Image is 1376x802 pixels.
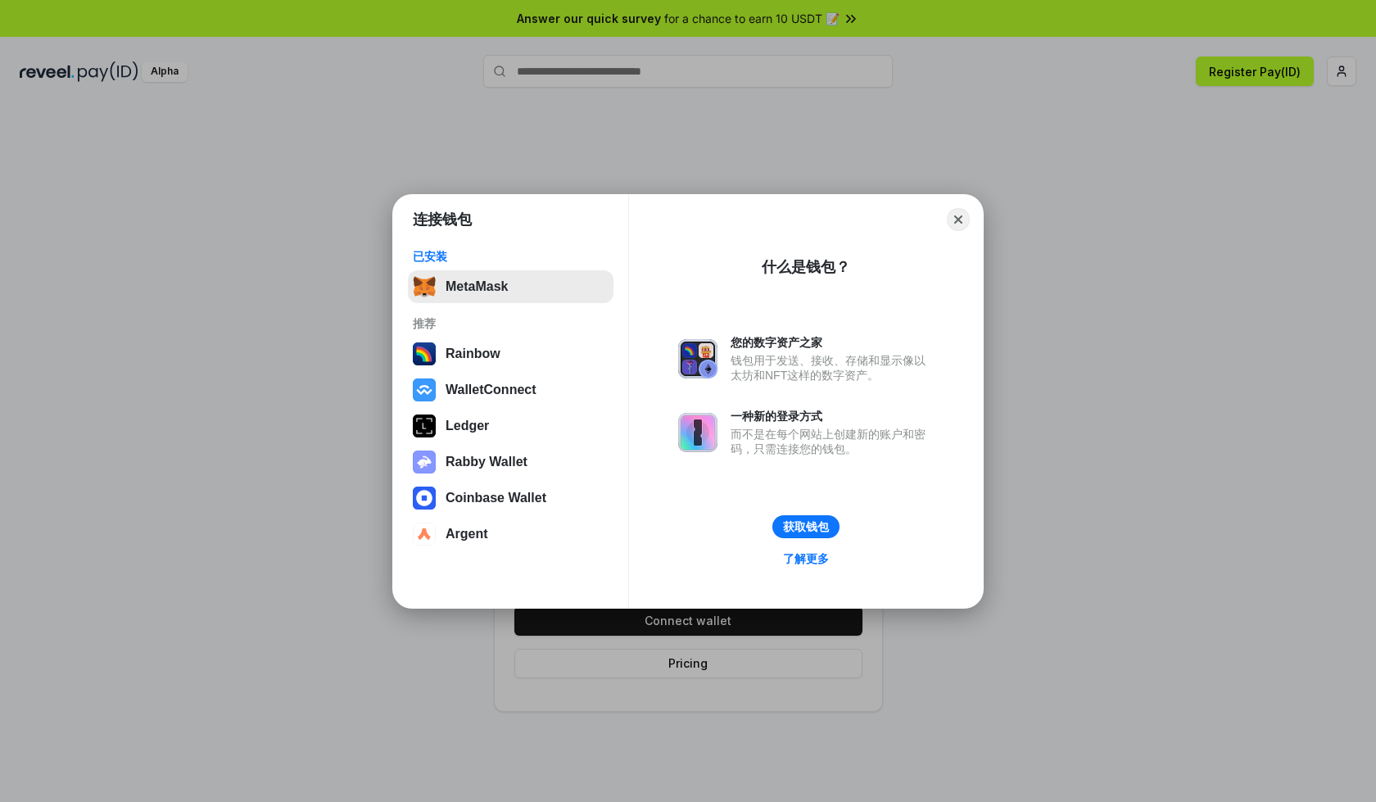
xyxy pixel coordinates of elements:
[446,491,546,505] div: Coinbase Wallet
[731,409,934,424] div: 一种新的登录方式
[408,446,613,478] button: Rabby Wallet
[731,427,934,456] div: 而不是在每个网站上创建新的账户和密码，只需连接您的钱包。
[413,249,609,264] div: 已安装
[731,353,934,383] div: 钱包用于发送、接收、存储和显示像以太坊和NFT这样的数字资产。
[413,210,472,229] h1: 连接钱包
[413,342,436,365] img: svg+xml,%3Csvg%20width%3D%22120%22%20height%3D%22120%22%20viewBox%3D%220%200%20120%20120%22%20fil...
[783,551,829,566] div: 了解更多
[408,482,613,514] button: Coinbase Wallet
[413,378,436,401] img: svg+xml,%3Csvg%20width%3D%2228%22%20height%3D%2228%22%20viewBox%3D%220%200%2028%2028%22%20fill%3D...
[783,519,829,534] div: 获取钱包
[446,527,488,541] div: Argent
[408,270,613,303] button: MetaMask
[731,335,934,350] div: 您的数字资产之家
[446,347,500,361] div: Rainbow
[408,338,613,370] button: Rainbow
[446,383,536,397] div: WalletConnect
[408,374,613,406] button: WalletConnect
[408,518,613,551] button: Argent
[413,523,436,546] img: svg+xml,%3Csvg%20width%3D%2228%22%20height%3D%2228%22%20viewBox%3D%220%200%2028%2028%22%20fill%3D...
[678,339,717,378] img: svg+xml,%3Csvg%20xmlns%3D%22http%3A%2F%2Fwww.w3.org%2F2000%2Fsvg%22%20fill%3D%22none%22%20viewBox...
[947,208,970,231] button: Close
[773,548,839,569] a: 了解更多
[678,413,717,452] img: svg+xml,%3Csvg%20xmlns%3D%22http%3A%2F%2Fwww.w3.org%2F2000%2Fsvg%22%20fill%3D%22none%22%20viewBox...
[413,487,436,510] img: svg+xml,%3Csvg%20width%3D%2228%22%20height%3D%2228%22%20viewBox%3D%220%200%2028%2028%22%20fill%3D...
[446,455,527,469] div: Rabby Wallet
[413,415,436,437] img: svg+xml,%3Csvg%20xmlns%3D%22http%3A%2F%2Fwww.w3.org%2F2000%2Fsvg%22%20width%3D%2228%22%20height%3...
[413,316,609,331] div: 推荐
[446,279,508,294] div: MetaMask
[413,451,436,473] img: svg+xml,%3Csvg%20xmlns%3D%22http%3A%2F%2Fwww.w3.org%2F2000%2Fsvg%22%20fill%3D%22none%22%20viewBox...
[772,515,840,538] button: 获取钱包
[408,410,613,442] button: Ledger
[762,257,850,277] div: 什么是钱包？
[413,275,436,298] img: svg+xml,%3Csvg%20fill%3D%22none%22%20height%3D%2233%22%20viewBox%3D%220%200%2035%2033%22%20width%...
[446,419,489,433] div: Ledger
